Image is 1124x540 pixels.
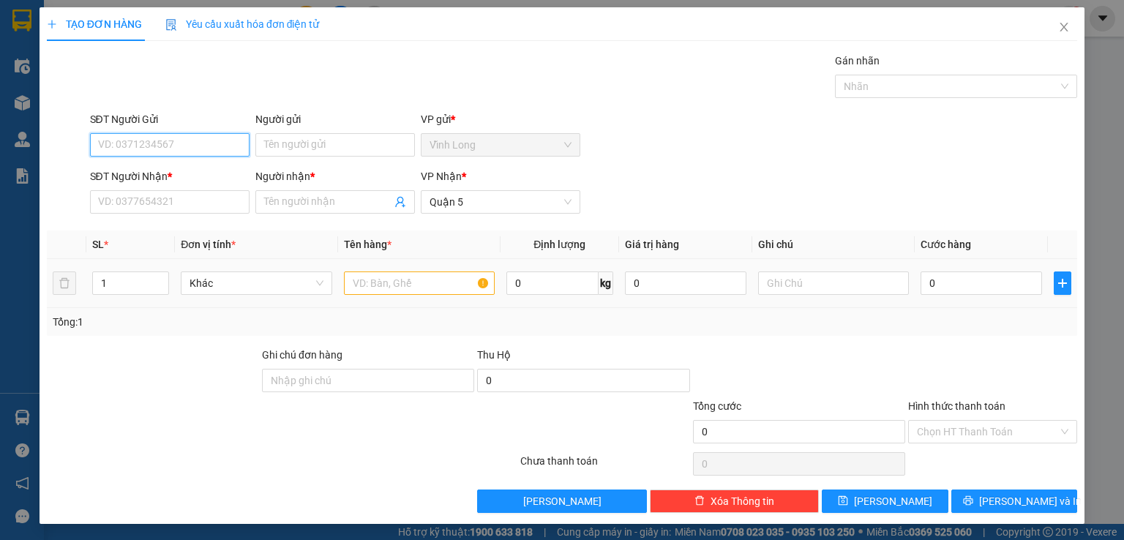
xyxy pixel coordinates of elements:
[90,111,250,127] div: SĐT Người Gửi
[694,495,705,507] span: delete
[599,271,613,295] span: kg
[190,272,323,294] span: Khác
[430,134,572,156] span: Vĩnh Long
[477,490,646,513] button: [PERSON_NAME]
[921,239,971,250] span: Cước hàng
[908,400,1005,412] label: Hình thức thanh toán
[758,271,909,295] input: Ghi Chú
[854,493,932,509] span: [PERSON_NAME]
[165,19,177,31] img: icon
[822,490,948,513] button: save[PERSON_NAME]
[90,168,250,184] div: SĐT Người Nhận
[262,349,342,361] label: Ghi chú đơn hàng
[92,239,104,250] span: SL
[1054,277,1071,289] span: plus
[262,369,474,392] input: Ghi chú đơn hàng
[53,314,435,330] div: Tổng: 1
[255,111,415,127] div: Người gửi
[523,493,602,509] span: [PERSON_NAME]
[165,18,320,30] span: Yêu cầu xuất hóa đơn điện tử
[53,271,76,295] button: delete
[47,19,57,29] span: plus
[477,349,511,361] span: Thu Hộ
[533,239,585,250] span: Định lượng
[519,453,691,479] div: Chưa thanh toán
[979,493,1082,509] span: [PERSON_NAME] và In
[255,168,415,184] div: Người nhận
[47,18,142,30] span: TẠO ĐƠN HÀNG
[421,170,462,182] span: VP Nhận
[963,495,973,507] span: printer
[951,490,1078,513] button: printer[PERSON_NAME] và In
[344,239,391,250] span: Tên hàng
[421,111,580,127] div: VP gửi
[344,271,495,295] input: VD: Bàn, Ghế
[1058,21,1070,33] span: close
[752,230,915,259] th: Ghi chú
[394,196,406,208] span: user-add
[838,495,848,507] span: save
[625,271,746,295] input: 0
[1054,271,1071,295] button: plus
[1044,7,1084,48] button: Close
[625,239,679,250] span: Giá trị hàng
[711,493,774,509] span: Xóa Thông tin
[835,55,880,67] label: Gán nhãn
[650,490,819,513] button: deleteXóa Thông tin
[430,191,572,213] span: Quận 5
[693,400,741,412] span: Tổng cước
[181,239,236,250] span: Đơn vị tính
